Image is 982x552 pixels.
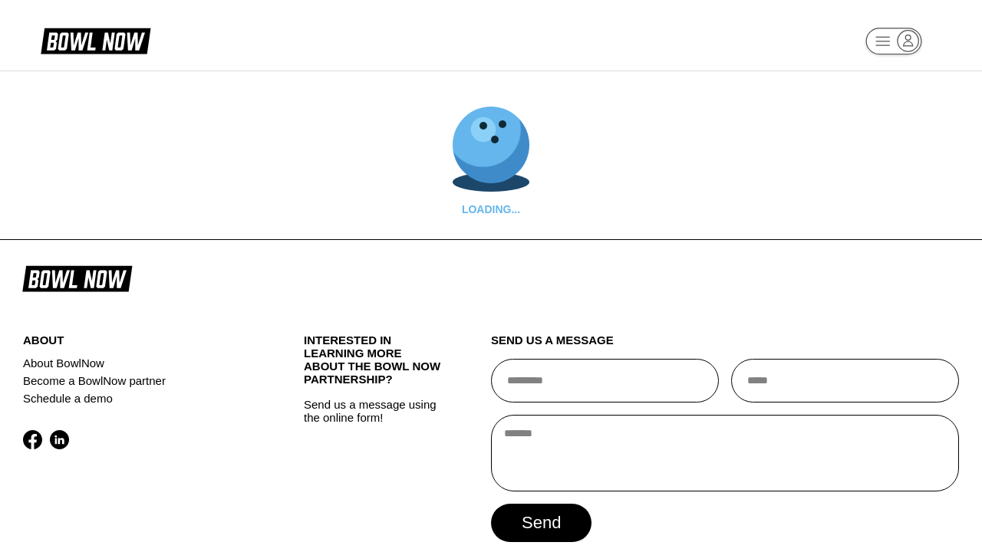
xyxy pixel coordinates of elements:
div: INTERESTED IN LEARNING MORE ABOUT THE BOWL NOW PARTNERSHIP? [304,333,444,398]
a: About BowlNow [23,354,257,372]
a: Schedule a demo [23,389,257,407]
div: send us a message [491,333,959,359]
a: Become a BowlNow partner [23,372,257,389]
div: about [23,333,257,354]
button: send [491,504,592,542]
div: LOADING... [453,203,529,215]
